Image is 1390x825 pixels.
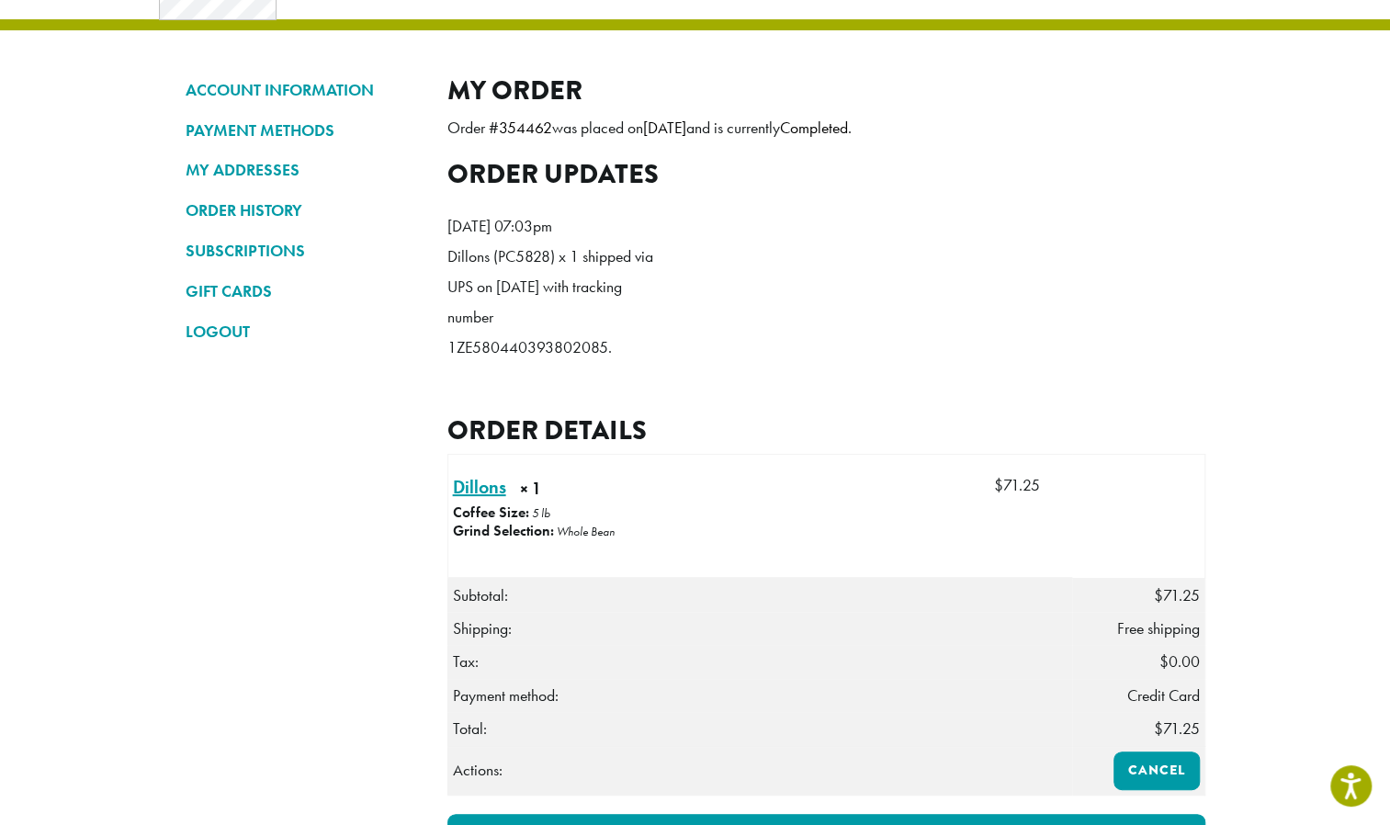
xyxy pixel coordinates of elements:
strong: Coffee Size: [453,503,529,522]
a: PAYMENT METHODS [186,115,420,146]
p: Whole Bean [557,524,615,539]
th: Payment method: [447,679,1072,712]
th: Subtotal: [447,578,1072,612]
a: Dillons [453,473,506,501]
a: MY ADDRESSES [186,154,420,186]
mark: Completed [780,118,848,138]
a: Cancel order 354462 [1113,752,1200,790]
h2: My Order [447,74,1205,107]
span: 71.25 [1154,718,1200,739]
span: $ [1159,651,1169,672]
a: GIFT CARDS [186,276,420,307]
th: Actions: [447,746,1072,795]
span: $ [1154,585,1163,605]
span: 0.00 [1159,651,1200,672]
td: Free shipping [1072,612,1204,645]
h2: Order details [447,414,1205,446]
p: Order # was placed on and is currently . [447,113,1205,143]
strong: Grind Selection: [453,521,554,540]
th: Total: [447,712,1072,746]
a: ORDER HISTORY [186,195,420,226]
mark: 354462 [499,118,552,138]
span: 71.25 [1154,585,1200,605]
a: LOGOUT [186,316,420,347]
h2: Order updates [447,158,1205,190]
mark: [DATE] [643,118,686,138]
bdi: 71.25 [994,475,1040,495]
th: Shipping: [447,612,1072,645]
p: [DATE] 07:03pm [447,211,659,242]
a: SUBSCRIPTIONS [186,235,420,266]
span: $ [1154,718,1163,739]
p: 5 lb [532,505,550,521]
a: ACCOUNT INFORMATION [186,74,420,106]
td: Credit Card [1072,679,1204,712]
strong: × 1 [520,477,595,505]
span: $ [994,475,1003,495]
th: Tax: [447,645,1072,678]
p: Dillons (PC5828) x 1 shipped via UPS on [DATE] with tracking number 1ZE580440393802085. [447,242,659,363]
